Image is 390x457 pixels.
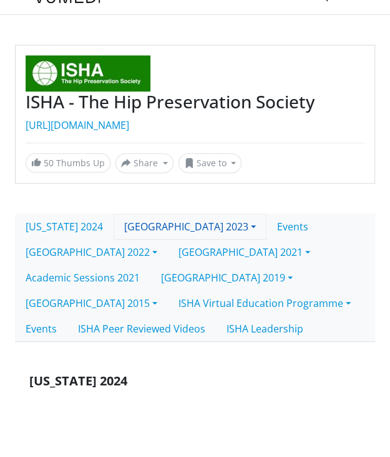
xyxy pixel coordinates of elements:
a: [GEOGRAPHIC_DATA] 2022 [15,239,168,265]
a: 50 Thumbs Up [26,153,110,172]
a: Events [15,316,67,342]
span: [US_STATE] 2024 [29,372,127,389]
button: Share [115,153,173,173]
img: ISHA - The Hip Preservation Society [26,55,150,92]
a: [GEOGRAPHIC_DATA] 2015 [15,290,168,316]
a: [GEOGRAPHIC_DATA] 2021 [168,239,321,265]
a: [US_STATE] 2024 [15,214,114,240]
span: 50 [44,157,54,169]
a: ISHA Virtual Education Programme [168,290,361,316]
a: Events [266,214,319,240]
a: [GEOGRAPHIC_DATA] 2023 [114,214,266,240]
a: [GEOGRAPHIC_DATA] 2019 [150,265,303,291]
a: [URL][DOMAIN_NAME] [26,118,129,132]
h3: ISHA - The Hip Preservation Society [26,92,364,113]
a: Academic Sessions 2021 [15,265,150,291]
a: ISHA Leadership [216,316,314,342]
button: Save to [178,153,242,173]
a: ISHA Peer Reviewed Videos [67,316,216,342]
